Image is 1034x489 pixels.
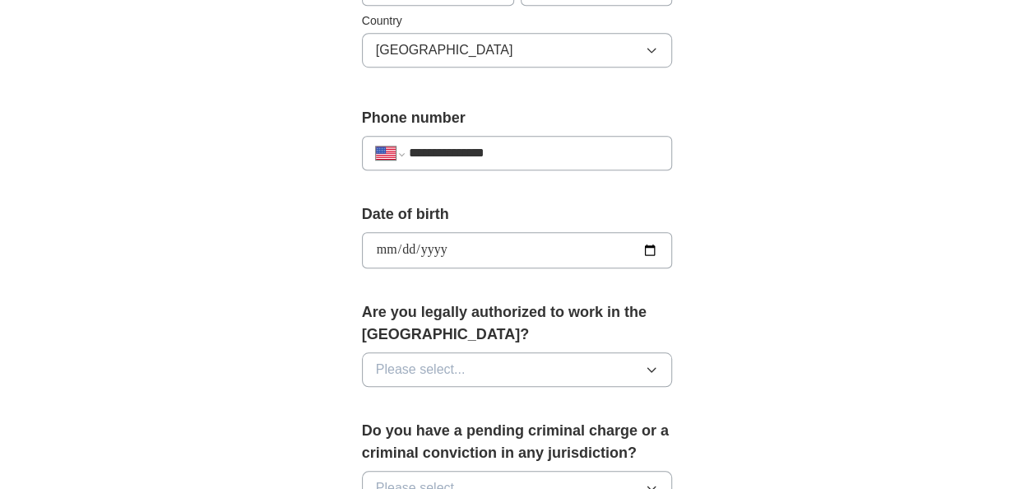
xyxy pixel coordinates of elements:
[362,12,673,30] label: Country
[362,107,673,129] label: Phone number
[362,352,673,387] button: Please select...
[362,203,673,226] label: Date of birth
[362,33,673,68] button: [GEOGRAPHIC_DATA]
[376,360,466,380] span: Please select...
[376,40,513,60] span: [GEOGRAPHIC_DATA]
[362,420,673,464] label: Do you have a pending criminal charge or a criminal conviction in any jurisdiction?
[362,301,673,346] label: Are you legally authorized to work in the [GEOGRAPHIC_DATA]?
